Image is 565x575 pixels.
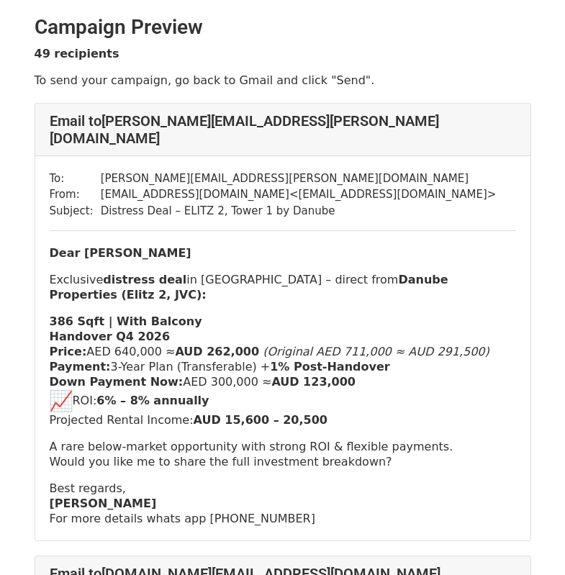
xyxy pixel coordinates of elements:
td: Distress Deal – ELITZ 2, Tower 1 by Danube [101,203,497,219]
strong: 49 recipients [35,47,119,60]
p: To send your campaign, go back to Gmail and click "Send". [35,73,531,88]
strong: distress deal [103,273,186,286]
strong: AUD 262,000 [175,345,259,358]
p: 3-Year Plan (Transferable) + [50,359,516,374]
strong: 386 Sqft | With Balcony [50,314,202,328]
p: Exclusive in [GEOGRAPHIC_DATA] – direct from [50,272,516,302]
p: AED 300,000 ≈ [50,374,516,389]
strong: Down Payment Now: [50,375,184,389]
h2: Campaign Preview [35,15,531,40]
strong: AUD 123,000 [271,375,356,389]
p: AED 640,000 ≈ [50,344,516,359]
td: [PERSON_NAME][EMAIL_ADDRESS][PERSON_NAME][DOMAIN_NAME] [101,171,497,187]
td: [EMAIL_ADDRESS][DOMAIN_NAME] < [EMAIL_ADDRESS][DOMAIN_NAME] > [101,186,497,203]
strong: Payment: [50,360,111,373]
strong: 6% – 8% annually [96,394,209,407]
h4: Email to [PERSON_NAME][EMAIL_ADDRESS][PERSON_NAME][DOMAIN_NAME] [50,112,516,147]
strong: Price: [50,345,87,358]
strong: Danube Properties (Elitz 2, JVC): [50,273,448,302]
p: Best regards, For more details whats app [PHONE_NUMBER] [50,481,516,526]
strong: [PERSON_NAME] [50,497,157,510]
img: 📈 [50,389,73,412]
p: ROI: Projected Rental Income: [50,389,516,427]
td: From: [50,186,101,203]
b: Dear [PERSON_NAME] [50,246,191,260]
strong: 1% Post-Handover [270,360,389,373]
strong: AUD 15,600 – 20,500 [194,413,327,427]
p: A rare below-market opportunity with strong ROI & flexible payments. Would you like me to share t... [50,439,516,469]
td: To: [50,171,101,187]
strong: Handover Q4 2026 [50,330,171,343]
em: (Original AED 711,000 ≈ AUD 291,500) [263,345,489,358]
td: Subject: [50,203,101,219]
